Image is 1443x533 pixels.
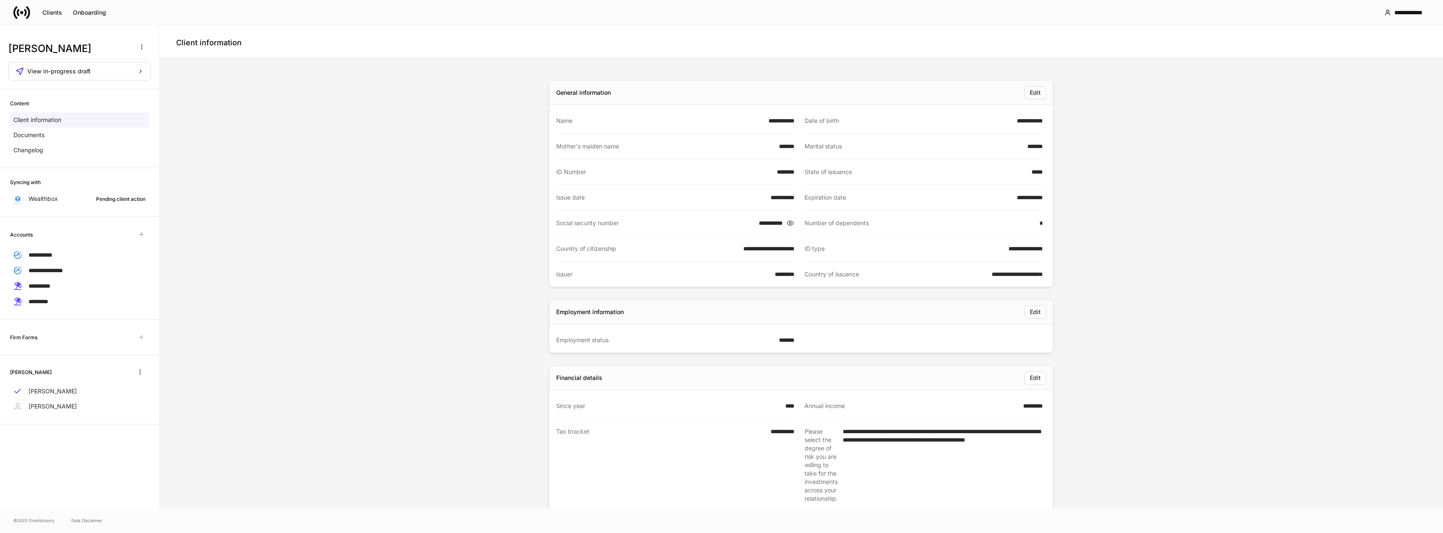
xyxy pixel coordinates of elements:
div: General information [556,88,611,97]
div: Social security number [556,219,754,227]
div: Country of citizenship [556,244,738,253]
a: [PERSON_NAME] [10,399,149,414]
div: Tax bracket [556,427,766,502]
div: Please select the degree of risk you are willing to take for the investments across your relation... [805,427,838,503]
div: Financial details [556,374,602,382]
h3: [PERSON_NAME] [8,42,130,55]
span: © 2025 OneAdvisory [13,517,55,524]
h4: Client information [176,38,242,48]
div: Marital status [805,142,1022,151]
p: [PERSON_NAME] [29,402,77,411]
a: Documents [10,127,149,143]
div: Issue date [556,193,766,202]
a: [PERSON_NAME] [10,384,149,399]
h6: Syncing with [10,178,41,186]
div: Mother's maiden name [556,142,774,151]
div: Edit [1030,375,1041,381]
h6: Accounts [10,231,33,239]
h6: [PERSON_NAME] [10,368,52,376]
p: [PERSON_NAME] [29,387,77,395]
div: Annual income [805,402,1018,410]
button: Clients [37,6,68,19]
div: ID type [805,244,1003,253]
h6: Content [10,99,29,107]
div: Country of issuance [805,270,987,278]
div: Expiration date [805,193,1012,202]
div: Date of birth [805,117,1012,125]
div: Edit [1030,309,1041,315]
p: Changelog [13,146,43,154]
div: ID Number [556,168,772,176]
p: Documents [13,131,44,139]
div: State of issuance [805,168,1026,176]
p: Client information [13,116,61,124]
a: Client information [10,112,149,127]
div: Employment status [556,336,774,344]
div: Number of dependents [805,219,1034,227]
button: View in-progress draft [8,62,151,81]
div: Since year [556,402,780,410]
div: Edit [1030,90,1041,96]
p: Wealthbox [29,195,58,203]
h6: Firm Forms [10,333,37,341]
button: Onboarding [68,6,112,19]
div: Name [556,117,763,125]
div: Pending client action [96,195,146,203]
button: Edit [1024,305,1046,319]
a: Data Disclaimer [71,517,102,524]
span: Unavailable with outstanding requests for information [134,227,149,242]
a: Changelog [10,143,149,158]
a: WealthboxPending client action [10,191,149,206]
span: Unavailable with outstanding requests for information [134,330,149,345]
button: Edit [1024,371,1046,385]
button: Edit [1024,86,1046,99]
div: Onboarding [73,10,106,16]
div: Clients [42,10,62,16]
div: Issuer [556,270,770,278]
div: Employment information [556,308,624,316]
span: View in-progress draft [27,68,91,74]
